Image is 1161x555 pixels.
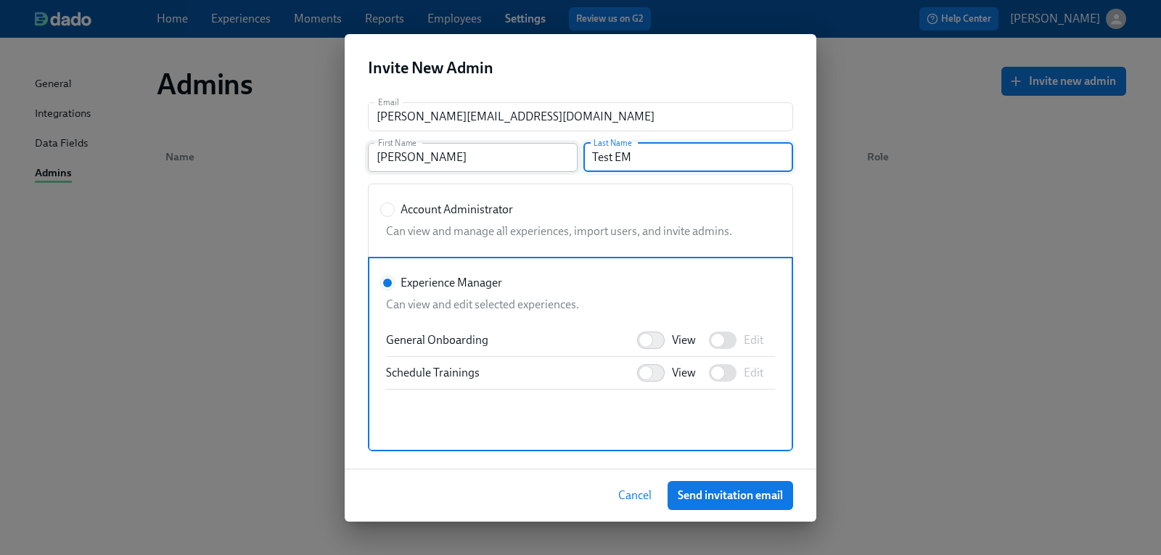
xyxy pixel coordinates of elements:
h2: Invite New Admin [368,57,793,79]
button: Cancel [608,481,662,510]
span: View [672,365,696,381]
span: Experience Manager [401,275,502,291]
button: Send invitation email [668,481,793,510]
span: Account Administrator [401,202,513,218]
p: General Onboarding [386,332,488,348]
span: Edit [744,365,763,381]
div: Can view and manage all experiences, import users, and invite admins. [380,223,775,239]
div: Can view and edit selected experiences. [380,297,775,313]
span: View [672,332,696,348]
p: Schedule Trainings [386,365,480,381]
span: Send invitation email [678,488,783,503]
span: Edit [744,332,763,348]
span: Cancel [618,488,652,503]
